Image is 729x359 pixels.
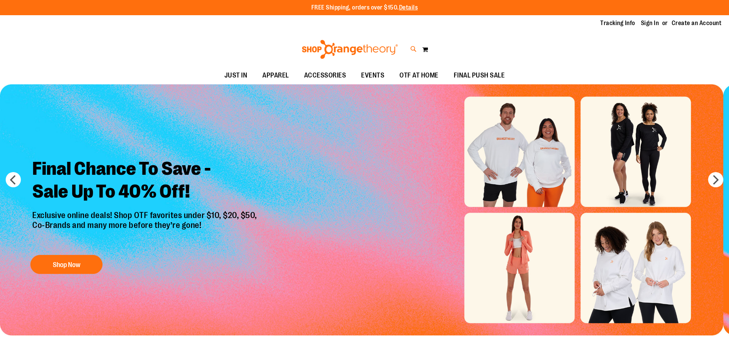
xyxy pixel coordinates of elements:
[353,67,392,84] a: EVENTS
[262,67,289,84] span: APPAREL
[27,152,265,210] h2: Final Chance To Save - Sale Up To 40% Off!
[217,67,255,84] a: JUST IN
[399,67,439,84] span: OTF AT HOME
[301,40,399,59] img: Shop Orangetheory
[708,172,723,187] button: next
[30,255,103,274] button: Shop Now
[27,210,265,248] p: Exclusive online deals! Shop OTF favorites under $10, $20, $50, Co-Brands and many more before th...
[600,19,635,27] a: Tracking Info
[255,67,297,84] a: APPAREL
[297,67,354,84] a: ACCESSORIES
[392,67,446,84] a: OTF AT HOME
[399,4,418,11] a: Details
[304,67,346,84] span: ACCESSORIES
[224,67,248,84] span: JUST IN
[6,172,21,187] button: prev
[27,152,265,278] a: Final Chance To Save -Sale Up To 40% Off! Exclusive online deals! Shop OTF favorites under $10, $...
[361,67,384,84] span: EVENTS
[672,19,722,27] a: Create an Account
[446,67,513,84] a: FINAL PUSH SALE
[311,3,418,12] p: FREE Shipping, orders over $150.
[454,67,505,84] span: FINAL PUSH SALE
[641,19,659,27] a: Sign In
